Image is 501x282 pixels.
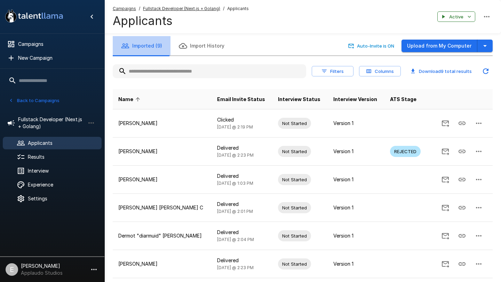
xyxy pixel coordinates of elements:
p: [PERSON_NAME] [118,260,206,267]
span: Send Invitation [437,204,454,210]
span: [DATE] @ 1:03 PM [217,181,253,186]
span: [DATE] @ 2:23 PM [217,152,254,158]
span: / [223,5,224,12]
span: Applicants [227,5,249,12]
button: Import History [170,36,233,56]
span: [DATE] @ 2:23 PM [217,265,254,270]
p: Version 1 [333,204,379,211]
span: Send Invitation [437,260,454,266]
span: / [139,5,140,12]
p: [PERSON_NAME] [118,148,206,155]
button: Imported (9) [113,36,170,56]
span: Send Invitation [437,176,454,182]
button: Columns [359,66,401,77]
p: Delivered [217,173,267,180]
p: [PERSON_NAME] [118,120,206,127]
p: [PERSON_NAME] [PERSON_NAME] C [118,204,206,211]
span: Send Invitation [437,120,454,126]
u: Campaigns [113,6,136,11]
p: Version 1 [333,176,379,183]
span: Name [118,95,142,103]
p: Dermot "diarmuid" [PERSON_NAME] [118,232,206,239]
span: ATS Stage [390,95,416,103]
p: Version 1 [333,232,379,239]
button: Active [437,11,475,22]
button: Upload from My Computer [401,40,477,52]
span: Not Started [278,148,311,155]
span: Copy Interview Link [454,176,470,182]
span: Copy Interview Link [454,120,470,126]
button: Auto-Invite is ON [347,41,396,51]
button: Download9 total results [406,66,476,77]
span: Copy Interview Link [454,148,470,154]
span: Not Started [278,261,311,267]
u: Fullstack Developer (Next.js + Golang) [143,6,220,11]
h4: Applicants [113,14,249,28]
p: Delivered [217,229,267,236]
span: Not Started [278,233,311,239]
button: Filters [312,66,353,77]
span: [DATE] @ 2:04 PM [217,237,254,242]
span: Copy Interview Link [454,204,470,210]
span: Interview Version [333,95,377,103]
span: Email Invite Status [217,95,265,103]
span: [DATE] @ 2:01 PM [217,209,253,214]
span: Send Invitation [437,148,454,154]
span: Copy Interview Link [454,260,470,266]
p: Clicked [217,116,267,123]
span: Interview Status [278,95,320,103]
span: [DATE] @ 2:19 PM [217,124,253,130]
p: Version 1 [333,120,379,127]
p: Delivered [217,144,267,151]
span: Not Started [278,176,311,183]
span: Send Invitation [437,232,454,238]
span: Not Started [278,205,311,211]
span: REJECTED [390,148,421,155]
p: Version 1 [333,260,379,267]
button: Updated Today - 2:48 PM [479,64,493,78]
p: [PERSON_NAME] [118,176,206,183]
span: Copy Interview Link [454,232,470,238]
p: Delivered [217,257,267,264]
p: Version 1 [333,148,379,155]
span: Not Started [278,120,311,127]
p: Delivered [217,201,267,208]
